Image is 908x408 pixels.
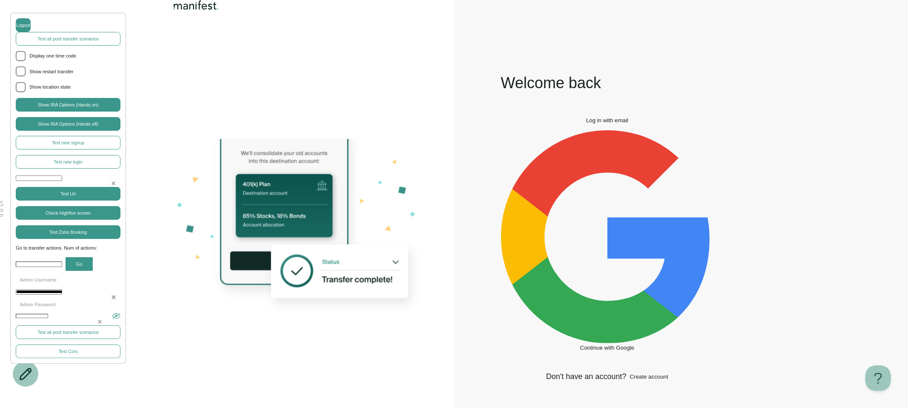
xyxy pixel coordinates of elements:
span: Show restart transfer [29,68,120,76]
li: Display one time code [16,51,120,61]
span: Don't have an account? [546,371,627,382]
button: Test Url [16,187,120,201]
button: Test Zoho Booking [16,225,120,239]
button: Show IRA Options (Hands on) [16,98,120,112]
span: Log in with email [586,117,628,124]
li: Show restart transfer [16,66,120,77]
button: Test new signup [16,136,120,149]
span: Go to transfer actions. Num of actions: [16,244,120,252]
button: Test all post transfer scenarios [16,32,120,46]
button: Test all post transfer scenarios [16,325,120,339]
button: Test new login [16,155,120,169]
span: Continue with Google [580,345,634,351]
p: Admin Username [16,276,120,284]
p: Admin Password [16,301,120,309]
span: Display one time code [29,52,120,60]
iframe: Toggle Customer Support [865,365,891,391]
button: Create account [630,374,668,380]
button: Show IRA Options (Hands off) [16,117,120,131]
span: Show location state [29,83,120,91]
button: Log in with email [501,117,714,124]
button: Go [66,257,93,271]
button: Continue with Google [501,130,714,351]
button: Test Cors [16,345,120,358]
button: Check Highfive screen [16,206,120,220]
button: Logout [16,18,31,32]
li: Show location state [16,82,120,92]
h1: Welcome back [501,73,601,93]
